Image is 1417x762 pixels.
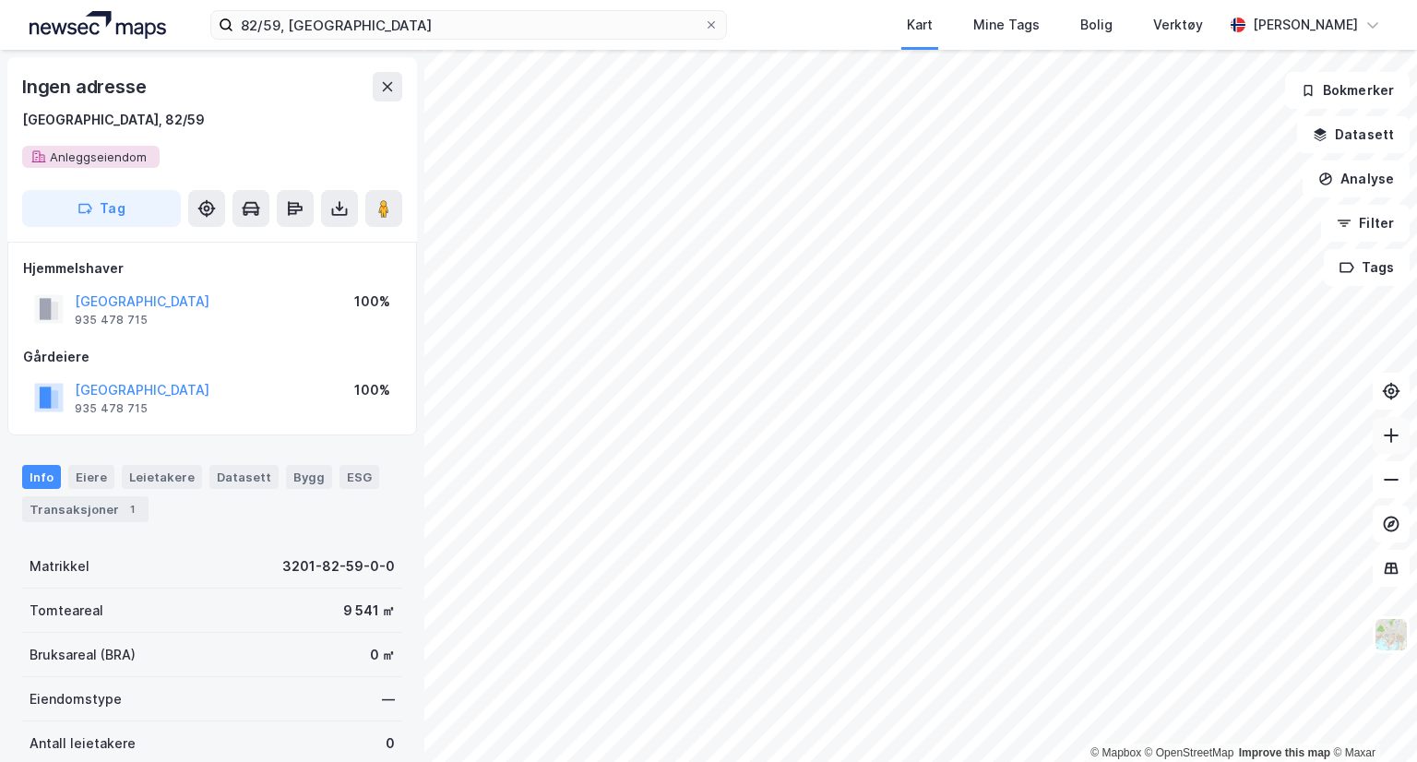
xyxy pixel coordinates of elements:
div: Gårdeiere [23,346,401,368]
div: Eiendomstype [30,688,122,710]
div: Eiere [68,465,114,489]
div: 0 ㎡ [370,644,395,666]
div: Tomteareal [30,600,103,622]
div: Verktøy [1153,14,1203,36]
div: Kontrollprogram for chat [1325,673,1417,762]
div: Antall leietakere [30,732,136,755]
div: 100% [354,379,390,401]
div: Ingen adresse [22,72,149,101]
div: Bolig [1080,14,1113,36]
button: Analyse [1303,161,1410,197]
div: Info [22,465,61,489]
a: OpenStreetMap [1145,746,1234,759]
div: [PERSON_NAME] [1253,14,1358,36]
div: [GEOGRAPHIC_DATA], 82/59 [22,109,205,131]
div: 0 [386,732,395,755]
button: Tag [22,190,181,227]
div: Hjemmelshaver [23,257,401,280]
div: Bruksareal (BRA) [30,644,136,666]
a: Improve this map [1239,746,1330,759]
img: logo.a4113a55bc3d86da70a041830d287a7e.svg [30,11,166,39]
div: 935 478 715 [75,401,148,416]
div: Leietakere [122,465,202,489]
button: Bokmerker [1285,72,1410,109]
iframe: Chat Widget [1325,673,1417,762]
img: Z [1374,617,1409,652]
button: Filter [1321,205,1410,242]
div: ESG [339,465,379,489]
div: Matrikkel [30,555,89,577]
input: Søk på adresse, matrikkel, gårdeiere, leietakere eller personer [233,11,704,39]
a: Mapbox [1090,746,1141,759]
div: Datasett [209,465,279,489]
div: 935 478 715 [75,313,148,327]
div: 1 [123,500,141,518]
button: Datasett [1297,116,1410,153]
div: Bygg [286,465,332,489]
div: 3201-82-59-0-0 [282,555,395,577]
div: — [382,688,395,710]
div: Kart [907,14,933,36]
div: Transaksjoner [22,496,149,522]
div: 9 541 ㎡ [343,600,395,622]
div: 100% [354,291,390,313]
div: Mine Tags [973,14,1040,36]
button: Tags [1324,249,1410,286]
